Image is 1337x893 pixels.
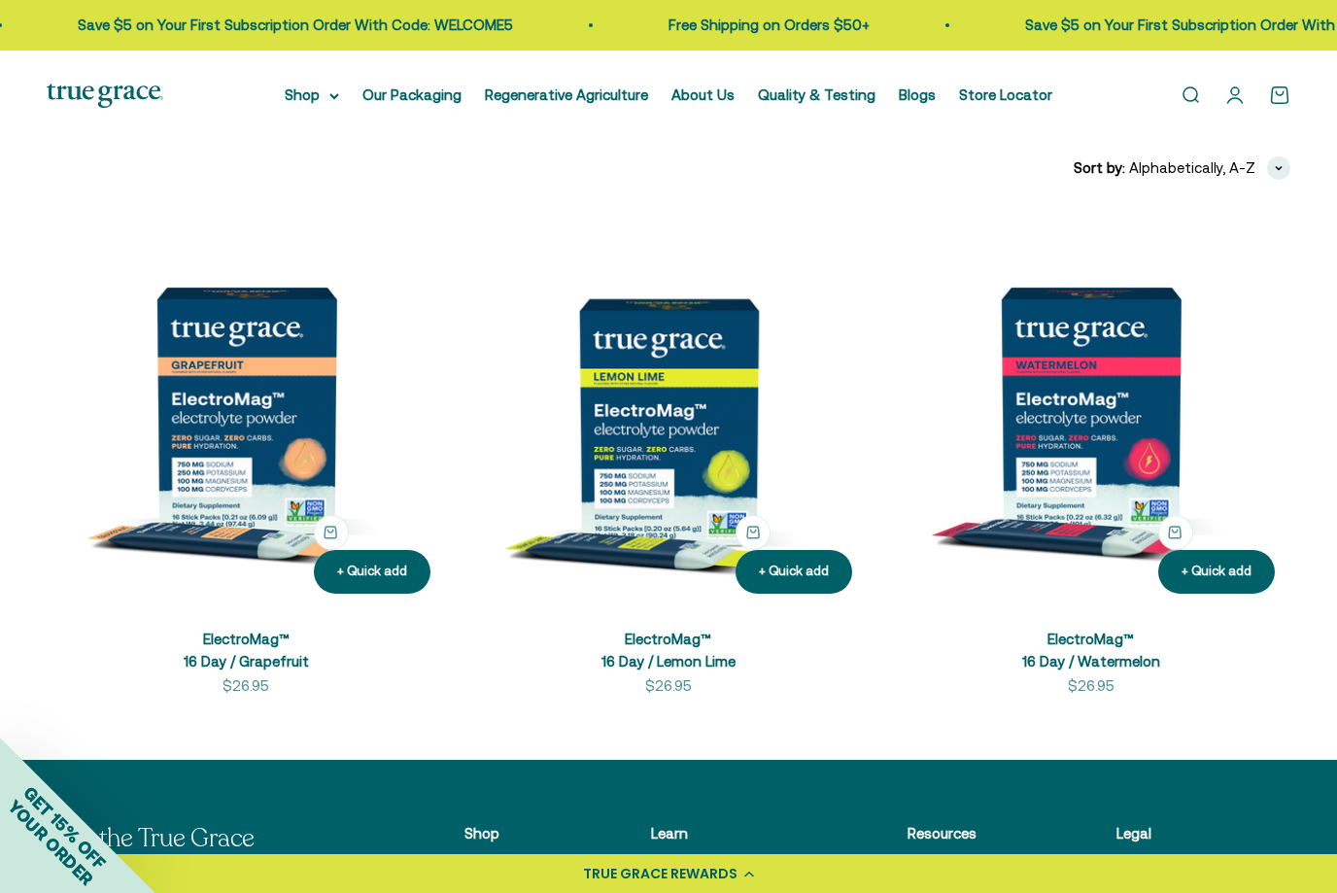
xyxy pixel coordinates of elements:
[891,211,1290,610] img: ElectroMag™
[1182,562,1251,582] div: + Quick add
[19,782,110,873] span: GET 15% OFF
[1158,550,1275,594] button: + Quick add
[651,822,814,845] p: Learn
[469,211,869,610] img: ElectroMag™
[908,822,1023,845] p: Resources
[314,515,349,550] button: + Quick add
[758,86,875,103] a: Quality & Testing
[1129,156,1290,180] button: Alphabetically, A-Z
[671,86,735,103] a: About Us
[601,631,736,670] a: ElectroMag™16 Day / Lemon Lime
[759,562,829,582] div: + Quick add
[1129,156,1255,180] span: Alphabetically, A-Z
[285,84,339,107] summary: Shop
[899,86,936,103] a: Blogs
[668,17,869,33] a: Free Shipping on Orders $50+
[1158,515,1193,550] button: + Quick add
[223,674,269,698] sale-price: $26.95
[485,86,648,103] a: Regenerative Agriculture
[337,562,407,582] div: + Quick add
[47,211,446,610] img: ElectroMag™
[4,796,97,889] span: YOUR ORDER
[959,86,1052,103] a: Store Locator
[583,864,737,884] div: TRUE GRACE REWARDS
[1074,156,1125,180] span: Sort by:
[184,631,309,670] a: ElectroMag™16 Day / Grapefruit
[736,550,852,594] button: + Quick add
[736,515,771,550] button: + Quick add
[645,674,692,698] sale-price: $26.95
[1068,674,1114,698] sale-price: $26.95
[464,822,558,845] p: Shop
[1116,822,1251,845] p: Legal
[1022,631,1160,670] a: ElectroMag™16 Day / Watermelon
[77,14,512,37] p: Save $5 on Your First Subscription Order With Code: WELCOME5
[362,86,462,103] a: Our Packaging
[314,550,430,594] button: + Quick add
